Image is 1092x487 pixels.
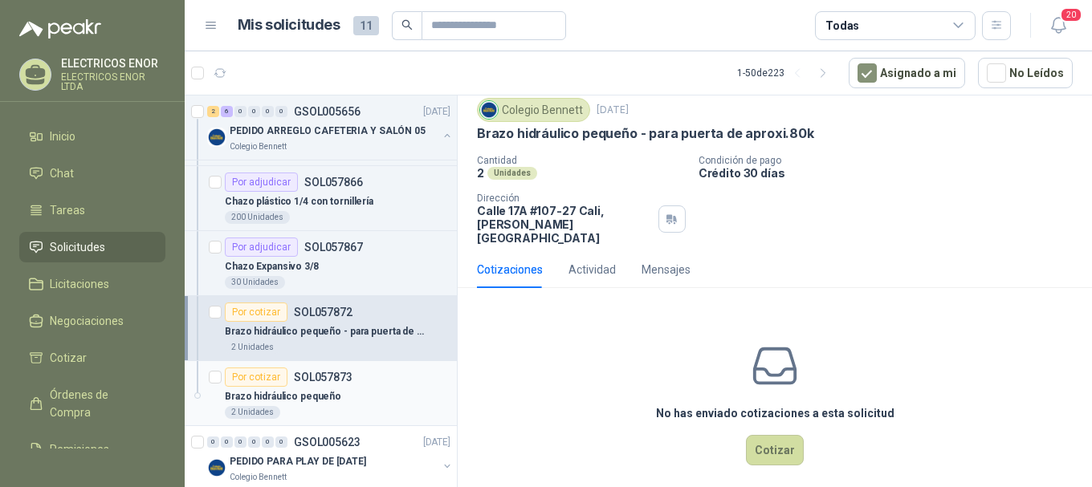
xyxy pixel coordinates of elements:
p: SOL057872 [294,306,352,318]
p: PEDIDO PARA PLAY DE [DATE] [230,454,366,469]
p: Brazo hidráulico pequeño - para puerta de aproxi.80k [225,324,425,339]
span: Chat [50,164,74,182]
p: Chazo Expansivo 3/8 [225,259,319,274]
button: Cotizar [746,435,804,465]
div: 200 Unidades [225,211,290,224]
span: Inicio [50,128,75,145]
p: Chazo plástico 1/4 con tornillería [225,194,373,209]
div: Cotizaciones [477,261,543,278]
div: 0 [275,436,287,448]
a: Solicitudes [19,232,165,262]
p: ELECTRICOS ENOR LTDA [61,72,165,91]
div: Por cotizar [225,367,287,387]
a: Por cotizarSOL057872Brazo hidráulico pequeño - para puerta de aproxi.80k2 Unidades [185,296,457,361]
button: Asignado a mi [849,58,965,88]
p: ELECTRICOS ENOR [61,58,165,69]
a: Inicio [19,121,165,152]
p: [DATE] [597,103,629,118]
div: 0 [262,106,274,117]
p: PEDIDO ARREGLO CAFETERIA Y SALÓN 05 [230,124,426,139]
div: Colegio Bennett [477,98,590,122]
div: 0 [248,106,260,117]
span: Solicitudes [50,238,105,256]
span: Remisiones [50,440,109,458]
a: Negociaciones [19,306,165,336]
span: search [401,19,413,30]
a: Por cotizarSOL057873Brazo hidráulico pequeño2 Unidades [185,361,457,426]
p: Calle 17A #107-27 Cali , [PERSON_NAME][GEOGRAPHIC_DATA] [477,204,652,245]
p: Condición de pago [699,155,1086,166]
h3: No has enviado cotizaciones a esta solicitud [656,404,894,422]
p: Dirección [477,193,652,204]
img: Company Logo [207,458,226,477]
span: 11 [353,16,379,35]
div: Por adjudicar [225,237,298,257]
a: Tareas [19,195,165,225]
p: [DATE] [423,104,450,120]
p: Crédito 30 días [699,166,1086,180]
p: SOL057866 [304,177,363,188]
p: Colegio Bennett [230,140,287,153]
div: Mensajes [642,261,691,278]
div: 30 Unidades [225,276,285,289]
span: Negociaciones [50,312,124,330]
img: Logo peakr [19,19,101,39]
a: 2 6 0 0 0 0 GSOL005656[DATE] Company LogoPEDIDO ARREGLO CAFETERIA Y SALÓN 05Colegio Bennett [207,102,454,153]
a: Por adjudicarSOL057867Chazo Expansivo 3/830 Unidades [185,231,457,296]
div: 0 [234,106,247,117]
p: SOL057873 [294,371,352,383]
a: Por adjudicarSOL057866Chazo plástico 1/4 con tornillería200 Unidades [185,166,457,231]
p: SOL057867 [304,241,363,253]
p: GSOL005623 [294,436,361,448]
a: Órdenes de Compra [19,379,165,428]
div: Por adjudicar [225,172,298,192]
p: Colegio Bennett [230,471,287,484]
span: Tareas [50,201,85,219]
div: Todas [825,17,859,34]
div: 1 - 50 de 223 [737,60,836,86]
button: No Leídos [978,58,1073,88]
img: Company Logo [207,128,226,147]
div: 2 Unidades [225,341,280,354]
div: 2 [207,106,219,117]
p: Cantidad [477,155,686,166]
div: Unidades [487,167,537,180]
a: Remisiones [19,434,165,465]
div: 0 [221,436,233,448]
span: Órdenes de Compra [50,386,150,421]
span: Licitaciones [50,275,109,293]
h1: Mis solicitudes [238,14,340,37]
img: Company Logo [480,101,498,119]
div: 2 Unidades [225,406,280,419]
p: Brazo hidráulico pequeño [225,389,341,404]
div: 0 [275,106,287,117]
div: 6 [221,106,233,117]
div: Actividad [568,261,616,278]
div: 0 [248,436,260,448]
a: 0 0 0 0 0 0 GSOL005623[DATE] Company LogoPEDIDO PARA PLAY DE [DATE]Colegio Bennett [207,432,454,484]
p: 2 [477,166,484,180]
button: 20 [1044,11,1073,40]
a: Cotizar [19,343,165,373]
div: Por cotizar [225,302,287,322]
p: Brazo hidráulico pequeño - para puerta de aproxi.80k [477,125,814,142]
div: 0 [234,436,247,448]
span: Cotizar [50,349,87,367]
a: Chat [19,158,165,189]
div: 0 [207,436,219,448]
div: 0 [262,436,274,448]
a: Licitaciones [19,269,165,299]
p: GSOL005656 [294,106,361,117]
p: [DATE] [423,435,450,450]
span: 20 [1060,7,1082,22]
